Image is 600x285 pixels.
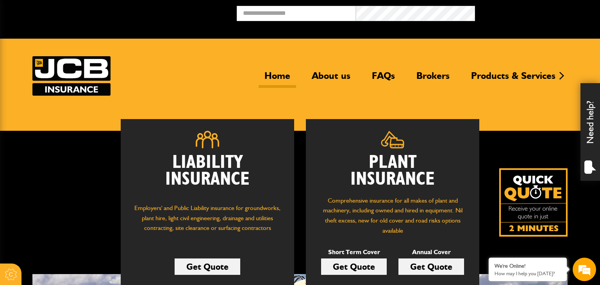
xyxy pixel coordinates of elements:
img: Quick Quote [499,168,568,237]
p: Comprehensive insurance for all makes of plant and machinery, including owned and hired in equipm... [318,196,468,235]
p: Short Term Cover [321,247,387,257]
p: Employers' and Public Liability insurance for groundworks, plant hire, light civil engineering, d... [132,203,282,240]
a: Get your insurance quote isn just 2-minutes [499,168,568,237]
a: Home [259,70,296,88]
a: Get Quote [175,258,240,275]
a: Get Quote [398,258,464,275]
a: FAQs [366,70,401,88]
a: About us [306,70,356,88]
button: Broker Login [475,6,594,18]
img: JCB Insurance Services logo [32,56,111,96]
div: We're Online! [495,263,561,269]
div: Need help? [580,83,600,181]
p: Annual Cover [398,247,464,257]
a: Products & Services [465,70,561,88]
a: JCB Insurance Services [32,56,111,96]
a: Brokers [411,70,455,88]
a: Get Quote [321,258,387,275]
p: How may I help you today? [495,271,561,276]
h2: Plant Insurance [318,154,468,188]
h2: Liability Insurance [132,154,282,196]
